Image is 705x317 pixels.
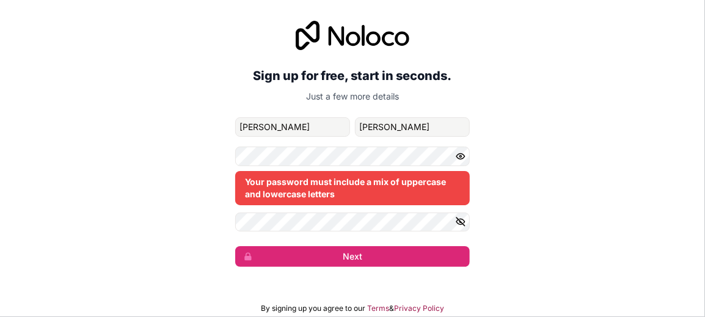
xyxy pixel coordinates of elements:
[261,304,365,313] span: By signing up you agree to our
[389,304,394,313] span: &
[235,117,350,137] input: given-name
[235,90,470,103] p: Just a few more details
[394,304,444,313] a: Privacy Policy
[235,171,470,205] div: Your password must include a mix of uppercase and lowercase letters
[235,246,470,267] button: Next
[355,117,470,137] input: family-name
[235,147,470,166] input: Password
[235,65,470,87] h2: Sign up for free, start in seconds.
[367,304,389,313] a: Terms
[235,213,470,232] input: Confirm password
